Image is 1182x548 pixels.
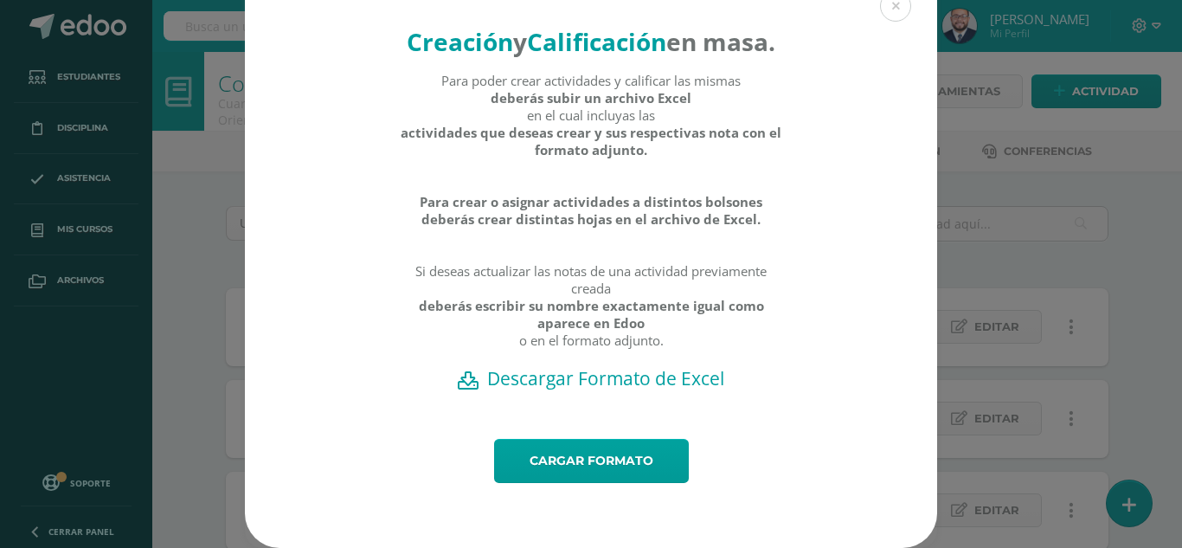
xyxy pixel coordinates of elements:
a: Descargar Formato de Excel [275,366,907,390]
strong: deberás escribir su nombre exactamente igual como aparece en Edoo [400,297,783,332]
strong: y [513,25,527,58]
strong: deberás subir un archivo Excel [491,89,691,106]
strong: Creación [407,25,513,58]
div: Para poder crear actividades y calificar las mismas en el cual incluyas las Si deseas actualizar ... [400,72,783,366]
strong: Para crear o asignar actividades a distintos bolsones deberás crear distintas hojas en el archivo... [400,193,783,228]
a: Cargar formato [494,439,689,483]
strong: Calificación [527,25,666,58]
strong: actividades que deseas crear y sus respectivas nota con el formato adjunto. [400,124,783,158]
h4: en masa. [400,25,783,58]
